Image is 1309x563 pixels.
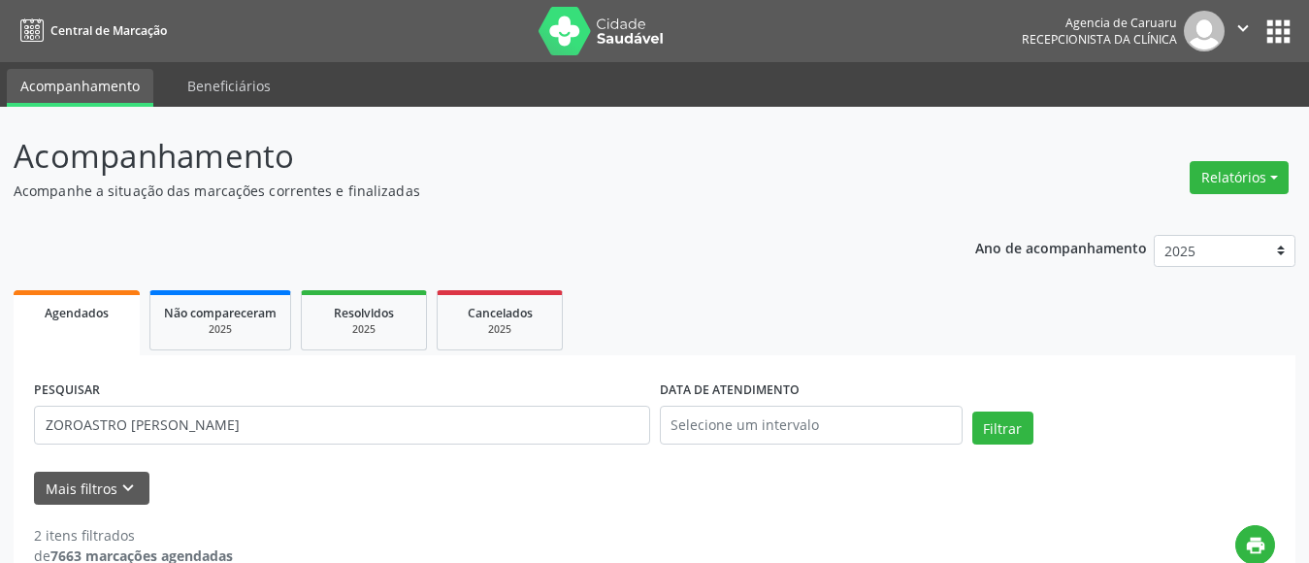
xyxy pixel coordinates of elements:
[164,322,277,337] div: 2025
[7,69,153,107] a: Acompanhamento
[117,478,139,499] i: keyboard_arrow_down
[14,15,167,47] a: Central de Marcação
[45,305,109,321] span: Agendados
[660,376,800,406] label: DATA DE ATENDIMENTO
[1261,15,1295,49] button: apps
[1022,15,1177,31] div: Agencia de Caruaru
[975,235,1147,259] p: Ano de acompanhamento
[468,305,533,321] span: Cancelados
[1022,31,1177,48] span: Recepcionista da clínica
[34,472,149,506] button: Mais filtroskeyboard_arrow_down
[34,406,650,445] input: Nome, código do beneficiário ou CPF
[174,69,284,103] a: Beneficiários
[14,181,911,201] p: Acompanhe a situação das marcações correntes e finalizadas
[1184,11,1225,51] img: img
[315,322,412,337] div: 2025
[1232,17,1254,39] i: 
[50,22,167,39] span: Central de Marcação
[14,132,911,181] p: Acompanhamento
[660,406,963,445] input: Selecione um intervalo
[34,525,233,546] div: 2 itens filtrados
[972,412,1033,445] button: Filtrar
[34,376,100,406] label: PESQUISAR
[1245,535,1266,556] i: print
[1190,161,1289,194] button: Relatórios
[334,305,394,321] span: Resolvidos
[451,322,548,337] div: 2025
[164,305,277,321] span: Não compareceram
[1225,11,1261,51] button: 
